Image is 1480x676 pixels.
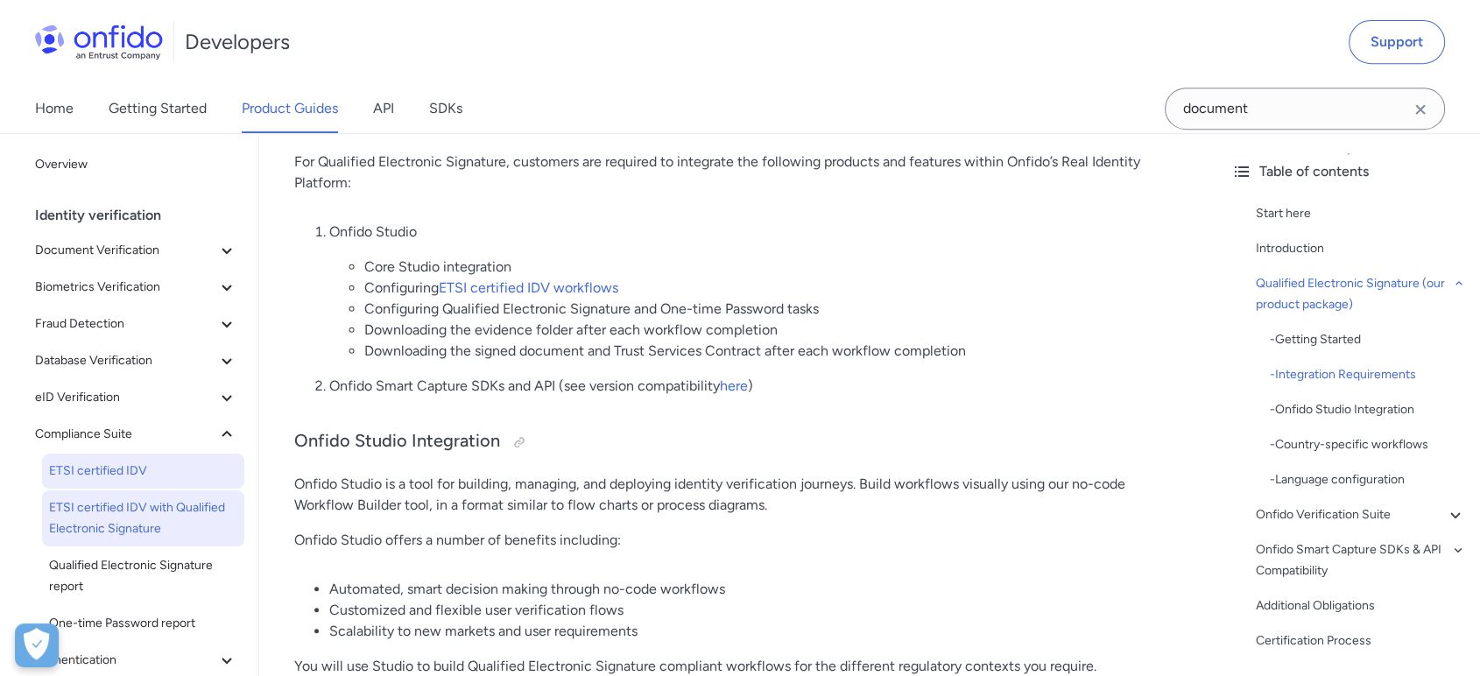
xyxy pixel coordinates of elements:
[1270,469,1466,490] a: -Language configuration
[35,424,216,445] span: Compliance Suite
[1270,329,1466,350] div: - Getting Started
[429,84,462,133] a: SDKs
[1256,630,1466,651] a: Certification Process
[329,579,1182,600] li: Automated, smart decision making through no-code workflows
[35,650,216,671] span: Authentication
[1270,329,1466,350] a: -Getting Started
[42,454,244,489] a: ETSI certified IDV
[35,240,216,261] span: Document Verification
[1256,203,1466,224] a: Start here
[28,380,244,415] button: eID Verification
[35,25,163,60] img: Onfido Logo
[294,530,1182,551] p: Onfido Studio offers a number of benefits including:
[242,84,338,133] a: Product Guides
[49,497,237,539] span: ETSI certified IDV with Qualified Electronic Signature
[1165,88,1445,130] input: Onfido search input field
[1270,364,1466,385] a: -Integration Requirements
[28,306,244,342] button: Fraud Detection
[28,270,244,305] button: Biometrics Verification
[329,621,1182,642] li: Scalability to new markets and user requirements
[1270,364,1466,385] div: - Integration Requirements
[720,377,748,394] a: here
[1256,238,1466,259] a: Introduction
[1270,399,1466,420] div: - Onfido Studio Integration
[42,548,244,604] a: Qualified Electronic Signature report
[15,623,59,667] button: Open Preferences
[15,623,59,667] div: Cookie Preferences
[1270,434,1466,455] a: -Country-specific workflows
[35,277,216,298] span: Biometrics Verification
[42,606,244,641] a: One-time Password report
[439,279,618,296] a: ETSI certified IDV workflows
[364,257,1182,278] li: Core Studio integration
[185,28,290,56] h1: Developers
[49,555,237,597] span: Qualified Electronic Signature report
[294,428,1182,456] h3: Onfido Studio Integration
[294,474,1182,516] p: Onfido Studio is a tool for building, managing, and deploying identity verification journeys. Bui...
[329,600,1182,621] li: Customized and flexible user verification flows
[1256,504,1466,525] a: Onfido Verification Suite
[1256,595,1466,616] a: Additional Obligations
[1231,161,1466,182] div: Table of contents
[364,320,1182,341] li: Downloading the evidence folder after each workflow completion
[1270,469,1466,490] div: - Language configuration
[364,341,1182,362] li: Downloading the signed document and Trust Services Contract after each workflow completion
[1256,539,1466,581] a: Onfido Smart Capture SDKs & API Compatibility
[35,198,251,233] div: Identity verification
[49,461,237,482] span: ETSI certified IDV
[1349,20,1445,64] a: Support
[28,147,244,182] a: Overview
[364,278,1182,299] li: Configuring
[1270,434,1466,455] div: - Country-specific workflows
[329,222,1182,362] li: Onfido Studio
[1256,273,1466,315] a: Qualified Electronic Signature (our product package)
[373,84,394,133] a: API
[28,417,244,452] button: Compliance Suite
[1410,99,1431,120] svg: Clear search field button
[35,387,216,408] span: eID Verification
[49,613,237,634] span: One-time Password report
[1270,399,1466,420] a: -Onfido Studio Integration
[35,154,237,175] span: Overview
[35,84,74,133] a: Home
[28,343,244,378] button: Database Verification
[35,313,216,334] span: Fraud Detection
[28,233,244,268] button: Document Verification
[109,84,207,133] a: Getting Started
[42,490,244,546] a: ETSI certified IDV with Qualified Electronic Signature
[329,376,1182,397] li: Onfido Smart Capture SDKs and API (see version compatibility )
[294,151,1182,194] p: For Qualified Electronic Signature, customers are required to integrate the following products an...
[35,350,216,371] span: Database Verification
[364,299,1182,320] li: Configuring Qualified Electronic Signature and One-time Password tasks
